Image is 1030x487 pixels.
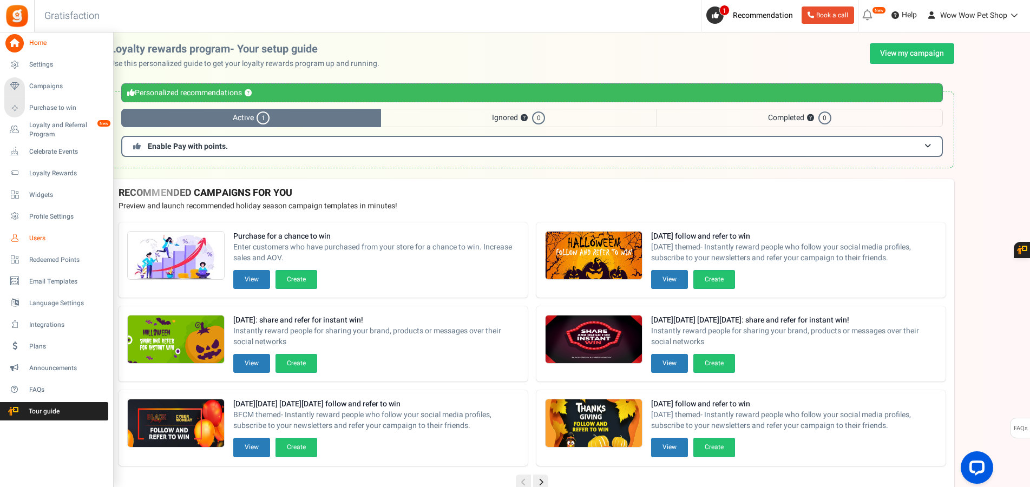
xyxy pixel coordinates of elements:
span: [DATE] themed- Instantly reward people who follow your social media profiles, subscribe to your n... [651,242,937,264]
span: Integrations [29,320,105,330]
span: Language Settings [29,299,105,308]
a: View my campaign [870,43,954,64]
span: Active [121,109,381,127]
button: View [651,354,688,373]
span: Announcements [29,364,105,373]
strong: [DATE][DATE] [DATE][DATE] follow and refer to win [233,399,519,410]
p: Preview and launch recommended holiday season campaign templates in minutes! [119,201,946,212]
strong: [DATE][DATE] [DATE][DATE]: share and refer for instant win! [651,315,937,326]
div: Personalized recommendations [121,83,943,102]
span: Tour guide [5,407,81,416]
a: Integrations [4,315,108,334]
span: Enable Pay with points. [148,141,228,152]
button: ? [245,90,252,97]
a: Book a call [802,6,854,24]
button: ? [521,115,528,122]
img: Recommended Campaigns [546,315,642,364]
a: Redeemed Points [4,251,108,269]
button: View [233,354,270,373]
span: 1 [719,5,730,16]
span: Purchase to win [29,103,105,113]
a: Help [887,6,921,24]
a: Campaigns [4,77,108,96]
button: View [651,438,688,457]
span: Instantly reward people for sharing your brand, products or messages over their social networks [651,326,937,347]
span: Celebrate Events [29,147,105,156]
a: Loyalty Rewards [4,164,108,182]
a: Email Templates [4,272,108,291]
a: Purchase to win [4,99,108,117]
a: Celebrate Events [4,142,108,161]
span: Campaigns [29,82,105,91]
img: Recommended Campaigns [128,399,224,448]
span: Profile Settings [29,212,105,221]
span: 0 [532,111,545,124]
a: Loyalty and Referral Program New [4,121,108,139]
button: Create [693,354,735,373]
em: New [97,120,111,127]
button: Create [275,354,317,373]
span: Settings [29,60,105,69]
button: View [651,270,688,289]
a: Widgets [4,186,108,204]
span: Instantly reward people for sharing your brand, products or messages over their social networks [233,326,519,347]
span: 0 [818,111,831,124]
span: Loyalty and Referral Program [29,121,108,139]
h2: Loyalty rewards program- Your setup guide [110,43,388,55]
a: Profile Settings [4,207,108,226]
img: Recommended Campaigns [546,399,642,448]
button: View [233,438,270,457]
span: FAQs [1013,418,1028,439]
strong: [DATE] follow and refer to win [651,399,937,410]
img: Gratisfaction [5,4,29,28]
span: Home [29,38,105,48]
span: BFCM themed- Instantly reward people who follow your social media profiles, subscribe to your new... [233,410,519,431]
span: Widgets [29,190,105,200]
span: Loyalty Rewards [29,169,105,178]
span: Email Templates [29,277,105,286]
span: Users [29,234,105,243]
span: Help [899,10,917,21]
em: New [872,6,886,14]
button: Create [275,270,317,289]
a: Home [4,34,108,52]
a: Settings [4,56,108,74]
button: ? [807,115,814,122]
span: FAQs [29,385,105,394]
strong: [DATE]: share and refer for instant win! [233,315,519,326]
span: Redeemed Points [29,255,105,265]
button: View [233,270,270,289]
h3: Gratisfaction [32,5,111,27]
span: Wow Wow Pet Shop [940,10,1007,21]
img: Recommended Campaigns [128,232,224,280]
span: 1 [257,111,270,124]
p: Use this personalized guide to get your loyalty rewards program up and running. [110,58,388,69]
a: Plans [4,337,108,356]
span: [DATE] themed- Instantly reward people who follow your social media profiles, subscribe to your n... [651,410,937,431]
span: Enter customers who have purchased from your store for a chance to win. Increase sales and AOV. [233,242,519,264]
strong: Purchase for a chance to win [233,231,519,242]
strong: [DATE] follow and refer to win [651,231,937,242]
a: 1 Recommendation [706,6,797,24]
button: Create [693,270,735,289]
a: Announcements [4,359,108,377]
span: Plans [29,342,105,351]
a: Language Settings [4,294,108,312]
span: Recommendation [733,10,793,21]
button: Create [693,438,735,457]
span: Completed [657,109,943,127]
img: Recommended Campaigns [546,232,642,280]
a: Users [4,229,108,247]
a: FAQs [4,380,108,399]
button: Create [275,438,317,457]
h4: RECOMMENDED CAMPAIGNS FOR YOU [119,188,946,199]
span: Ignored [381,109,656,127]
img: Recommended Campaigns [128,315,224,364]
